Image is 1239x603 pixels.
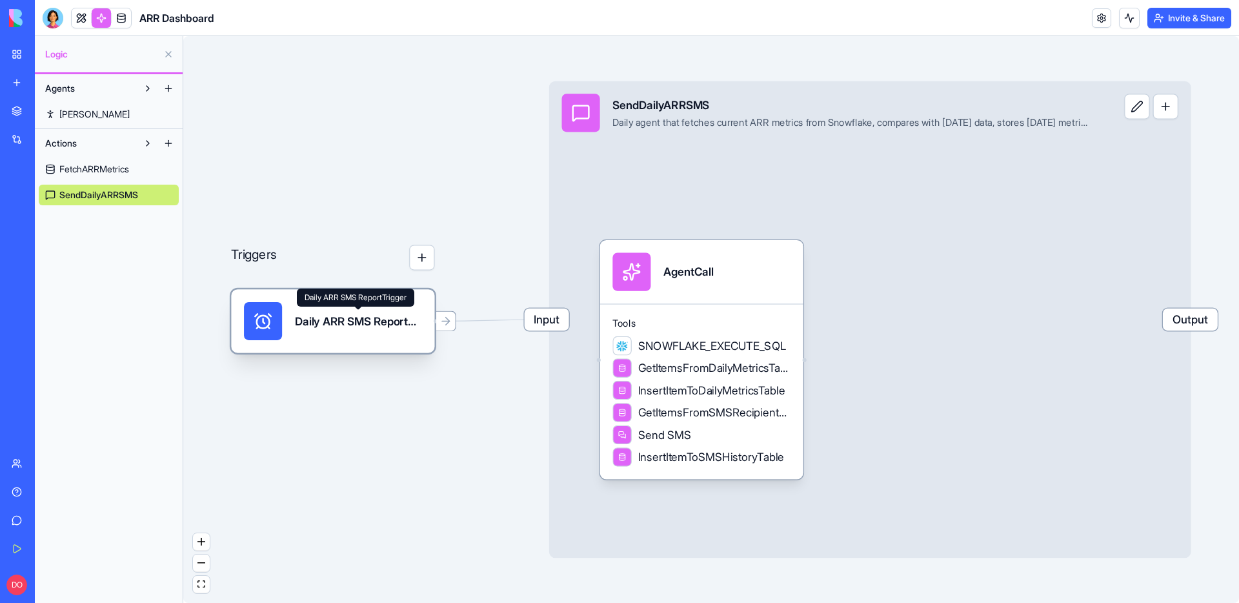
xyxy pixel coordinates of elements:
[39,104,179,125] a: [PERSON_NAME]
[39,159,179,179] a: FetchARRMetrics
[638,427,691,443] span: Send SMS
[45,82,75,95] span: Agents
[638,338,787,354] span: SNOWFLAKE_EXECUTE_SQL
[438,320,545,321] g: Edge from 689c29fe9a896f2b95d151e3 to 689c29f9aed98ee910ed172a
[612,317,791,330] span: Tools
[9,9,89,27] img: logo
[45,48,158,61] span: Logic
[59,189,138,201] span: SendDailyARRSMS
[638,382,785,398] span: InsertItemToDailyMetricsTable
[193,533,210,551] button: zoom in
[231,289,434,353] div: Daily ARR SMS ReportTrigger
[612,116,1089,129] div: Daily agent that fetches current ARR metrics from Snowflake, compares with [DATE] data, stores [D...
[59,108,130,121] span: [PERSON_NAME]
[39,78,137,99] button: Agents
[638,360,791,376] span: GetItemsFromDailyMetricsTable
[39,185,179,205] a: SendDailyARRSMS
[139,10,214,26] span: ARR Dashboard
[525,309,569,331] span: Input
[6,575,27,595] span: DO
[600,240,803,480] div: AgentCallToolsSNOWFLAKE_EXECUTE_SQLGetItemsFromDailyMetricsTableInsertItemToDailyMetricsTableGetI...
[45,137,77,150] span: Actions
[612,97,1089,113] div: SendDailyARRSMS
[638,449,785,465] span: InsertItemToSMSHistoryTable
[1163,309,1218,331] span: Output
[549,81,1191,558] div: InputSendDailyARRSMSDaily agent that fetches current ARR metrics from Snowflake, compares with [D...
[39,133,137,154] button: Actions
[193,555,210,572] button: zoom out
[297,289,414,307] div: Daily ARR SMS ReportTrigger
[1147,8,1231,28] button: Invite & Share
[231,194,434,353] div: Triggers
[663,264,714,280] div: AgentCall
[231,245,276,270] p: Triggers
[59,163,129,176] span: FetchARRMetrics
[295,313,422,329] div: Daily ARR SMS ReportTrigger
[193,576,210,593] button: fit view
[638,405,791,421] span: GetItemsFromSMSRecipientsTable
